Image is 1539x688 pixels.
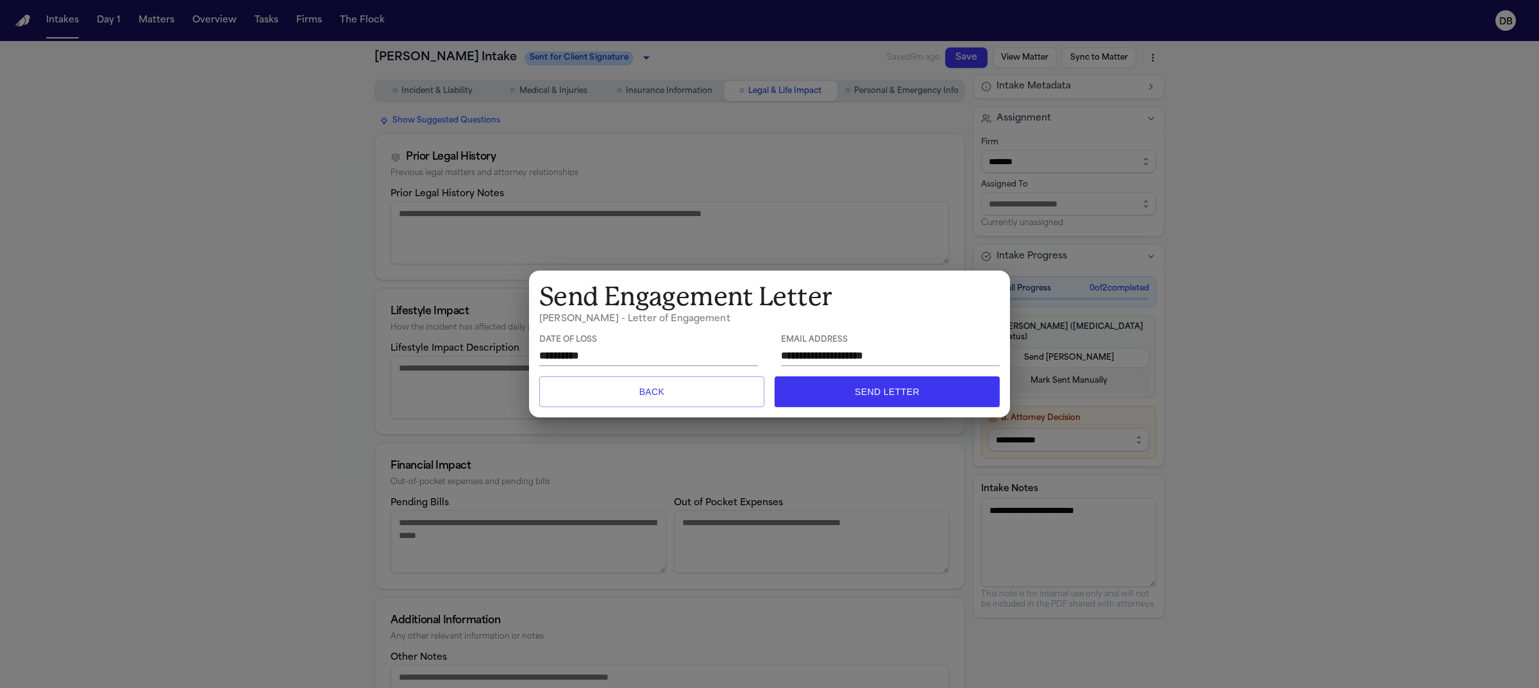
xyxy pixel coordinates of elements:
[539,313,1000,326] h6: [PERSON_NAME] - Letter of Engagement
[539,281,1000,313] h1: Send Engagement Letter
[781,335,1000,345] span: Email Address
[539,376,764,407] button: Back
[539,335,758,345] span: Date of Loss
[775,376,1000,407] button: Send Letter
